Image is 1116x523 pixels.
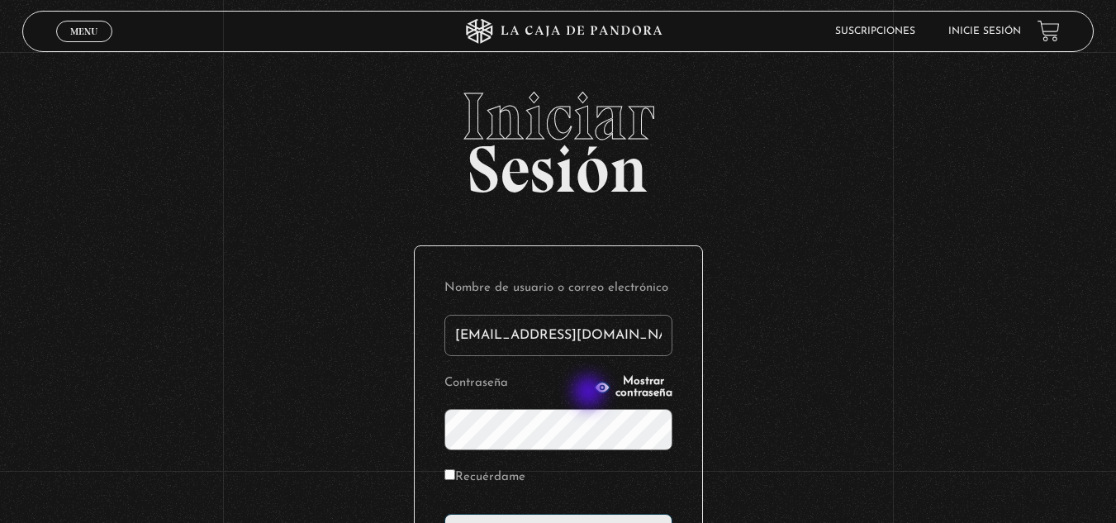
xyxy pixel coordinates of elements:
[835,26,915,36] a: Suscripciones
[1038,20,1060,42] a: View your shopping cart
[948,26,1021,36] a: Inicie sesión
[22,83,1094,189] h2: Sesión
[444,469,455,480] input: Recuérdame
[70,26,97,36] span: Menu
[444,276,672,302] label: Nombre de usuario o correo electrónico
[594,376,672,399] button: Mostrar contraseña
[615,376,672,399] span: Mostrar contraseña
[444,371,589,397] label: Contraseña
[22,83,1094,150] span: Iniciar
[444,465,525,491] label: Recuérdame
[64,40,103,51] span: Cerrar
